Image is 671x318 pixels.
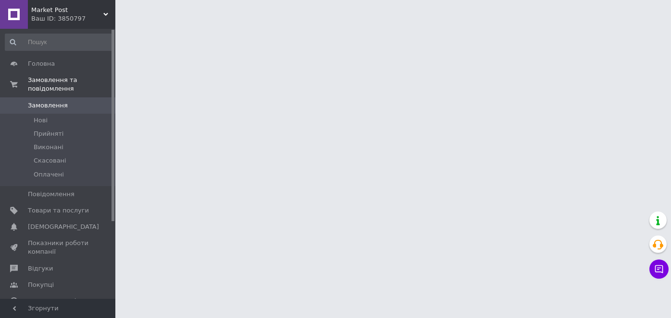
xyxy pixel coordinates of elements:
span: Виконані [34,143,63,152]
span: Каталог ProSale [28,297,80,306]
span: [DEMOGRAPHIC_DATA] [28,223,99,231]
div: Ваш ID: 3850797 [31,14,115,23]
input: Пошук [5,34,113,51]
button: Чат з покупцем [649,259,669,279]
span: Замовлення [28,101,68,110]
span: Показники роботи компанії [28,239,89,256]
span: Прийняті [34,130,63,138]
span: Відгуки [28,264,53,273]
span: Нові [34,116,48,125]
span: Товари та послуги [28,206,89,215]
span: Market Post [31,6,103,14]
span: Покупці [28,281,54,289]
span: Головна [28,59,55,68]
span: Скасовані [34,156,66,165]
span: Оплачені [34,170,64,179]
span: Замовлення та повідомлення [28,76,115,93]
span: Повідомлення [28,190,75,199]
